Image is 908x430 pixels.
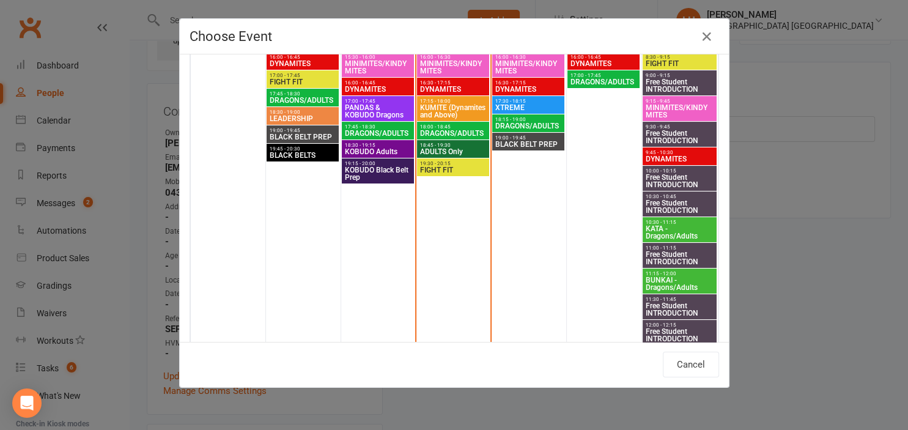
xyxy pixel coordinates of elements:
span: 9:00 - 9:15 [645,73,714,78]
span: 18:00 - 18:45 [419,124,487,130]
span: Free Student INTRODUCTION [645,251,714,265]
span: 19:45 - 20:30 [269,146,336,152]
span: 17:45 - 18:30 [269,91,336,97]
span: FIGHT FIT [269,78,336,86]
span: 19:00 - 19:45 [269,128,336,133]
span: Free Student INTRODUCTION [645,328,714,343]
span: Free Student INTRODUCTION [645,199,714,214]
span: MINIMITES/KINDYMITES [495,60,562,75]
span: 18:45 - 19:30 [419,143,487,148]
span: 16:00 - 16:30 [495,54,562,60]
span: 17:30 - 18:15 [495,98,562,104]
span: DYNAMITES [419,86,487,93]
span: 9:30 - 9:45 [645,124,714,130]
span: KOBUDO Black Belt Prep [344,166,412,181]
span: DYNAMITES [344,86,412,93]
div: Open Intercom Messenger [12,388,42,418]
span: 16:30 - 17:15 [495,80,562,86]
button: Close [697,27,717,46]
span: 19:30 - 20:15 [419,161,487,166]
span: 18:15 - 19:00 [495,117,562,122]
span: 15:30 - 16:00 [344,54,412,60]
span: BLACK BELT PREP [495,141,562,148]
span: 9:15 - 9:45 [645,98,714,104]
span: MINIMITES/KINDYMITES [344,60,412,75]
span: DRAGONS/ADULTS [269,97,336,104]
span: KUMITE (Dynamites and Above) [419,104,487,119]
span: 10:30 - 11:15 [645,220,714,225]
span: 17:15 - 18:00 [419,98,487,104]
span: 9:45 - 10:30 [645,150,714,155]
span: BUNKAI - Dragons/Adults [645,276,714,291]
span: 11:00 - 11:15 [645,245,714,251]
span: 8:30 - 9:15 [645,54,714,60]
span: MINIMITES/KINDYMITES [419,60,487,75]
span: 11:30 - 11:45 [645,297,714,302]
span: DYNAMITES [645,155,714,163]
span: ADULTS Only [419,148,487,155]
span: LEADERSHIP [269,115,336,122]
span: 16:00 - 16:30 [419,54,487,60]
span: 16:00 - 16:45 [344,80,412,86]
span: 12:00 - 12:15 [645,322,714,328]
span: 18:30 - 19:00 [269,109,336,115]
span: XTREME [495,104,562,111]
span: BLACK BELTS [269,152,336,159]
span: 10:30 - 10:45 [645,194,714,199]
span: DYNAMITES [495,86,562,93]
span: DRAGONS/ADULTS [570,78,637,86]
span: 19:00 - 19:45 [495,135,562,141]
span: 16:30 - 17:15 [419,80,487,86]
span: Free Student INTRODUCTION [645,174,714,188]
span: 19:15 - 20:00 [344,161,412,166]
span: 17:00 - 17:45 [344,98,412,104]
span: Free Student INTRODUCTION [645,302,714,317]
span: KATA - Dragons/Adults [645,225,714,240]
button: Cancel [663,352,719,377]
span: BLACK BELT PREP [269,133,336,141]
span: DYNAMITES [269,60,336,67]
span: 18:30 - 19:15 [344,143,412,148]
span: DRAGONS/ADULTS [419,130,487,137]
h4: Choose Event [190,29,719,44]
span: Free Student INTRODUCTION [645,130,714,144]
span: 16:00 - 16:45 [570,54,637,60]
span: 16:00 - 16:45 [269,54,336,60]
span: 11:15 - 12:00 [645,271,714,276]
span: KOBUDO Adults [344,148,412,155]
span: 17:00 - 17:45 [570,73,637,78]
span: DYNAMITES [570,60,637,67]
span: DRAGONS/ADULTS [344,130,412,137]
span: Free Student INTRODUCTION [645,78,714,93]
span: FIGHT FIT [419,166,487,174]
span: 17:00 - 17:45 [269,73,336,78]
span: 10:00 - 10:15 [645,168,714,174]
span: PANDAS & KOBUDO Dragons [344,104,412,119]
span: FIGHT FIT [645,60,714,67]
span: 17:45 - 18:30 [344,124,412,130]
span: MINIMITES/KINDYMITES [645,104,714,119]
span: DRAGONS/ADULTS [495,122,562,130]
